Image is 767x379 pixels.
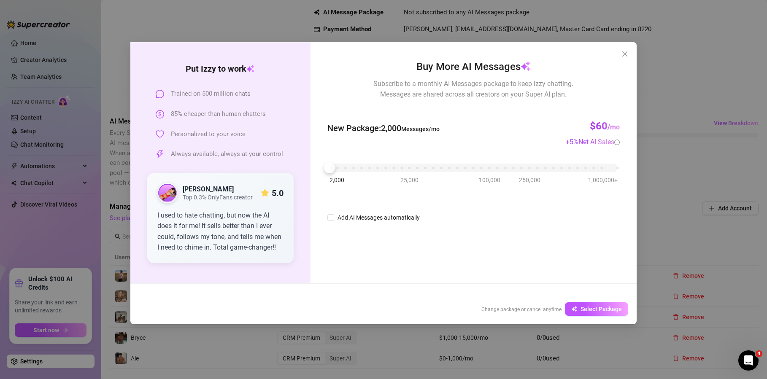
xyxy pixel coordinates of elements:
[588,175,618,185] span: 1,000,000+
[618,51,632,57] span: Close
[183,185,234,193] strong: [PERSON_NAME]
[738,350,759,371] iframe: Intercom live chat
[756,350,762,357] span: 4
[186,64,255,74] strong: Put Izzy to work
[578,137,620,147] div: Net AI Sales
[171,129,246,140] span: Personalized to your voice
[272,188,284,198] strong: 5.0
[401,126,440,132] span: Messages/mo
[261,189,269,197] span: star
[566,138,620,146] span: + 5 %
[590,120,620,133] h3: $60
[156,130,164,138] span: heart
[608,123,620,131] span: /mo
[400,175,419,185] span: 25,000
[581,306,622,312] span: Select Package
[614,140,620,145] span: info-circle
[338,213,420,222] div: Add AI Messages automatically
[373,78,573,99] span: Subscribe to a monthly AI Messages package to keep Izzy chatting. Messages are shared across all ...
[157,210,284,253] div: I used to hate chatting, but now the AI does it for me! It sells better than I ever could, follow...
[183,194,253,201] span: Top 0.3% OnlyFans creator
[481,306,562,312] span: Change package or cancel anytime
[158,184,177,202] img: public
[327,122,440,135] span: New Package : 2,000
[156,90,164,98] span: message
[156,110,164,118] span: dollar
[416,59,531,75] span: Buy More AI Messages
[565,302,628,316] button: Select Package
[479,175,500,185] span: 100,000
[519,175,540,185] span: 250,000
[156,150,164,159] span: thunderbolt
[171,109,266,119] span: 85% cheaper than human chatters
[171,89,251,99] span: Trained on 500 million chats
[171,149,283,159] span: Always available, always at your control
[618,47,632,61] button: Close
[329,175,344,185] span: 2,000
[621,51,628,57] span: close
